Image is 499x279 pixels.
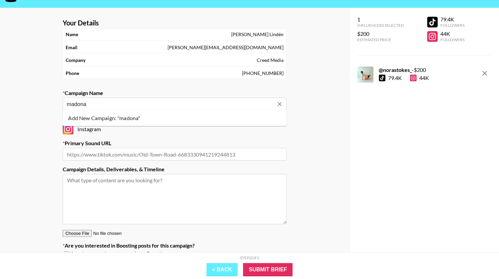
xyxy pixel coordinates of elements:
[275,99,284,109] button: Clear
[63,113,287,123] li: Add New Campaign: "madona"
[69,250,168,257] span: Yes, please reach out to me about Boosting
[257,57,284,63] div: Creed Media
[440,23,464,28] div: Followers
[66,31,78,37] strong: Name
[440,30,464,37] div: 44K
[63,124,287,134] div: Instagram
[63,140,287,147] label: Primary Sound URL
[379,67,429,73] div: - $ 200
[379,67,412,73] strong: @ norastokes_
[67,100,273,108] input: Old Town Road - Lil Nas X + Billy Ray Cyrus
[66,57,85,63] strong: Company
[63,242,287,249] label: Are you interested in Boosting posts for this campaign?
[240,255,259,260] div: Step 2 of 2
[410,75,429,81] div: 44K
[66,70,79,76] strong: Phone
[357,23,404,28] div: Influencers Selected
[357,30,404,37] div: $200
[440,16,464,23] div: 79.4K
[63,166,287,173] label: Campaign Details, Deliverables, & Timeline
[231,31,284,37] div: [PERSON_NAME] Lindén
[242,70,284,76] div: [PHONE_NUMBER]
[357,37,404,42] div: Estimated Price
[206,263,238,276] button: « Back
[478,67,491,80] button: remove
[63,90,287,96] label: Campaign Name
[63,19,99,27] strong: Your Details
[63,124,73,134] img: Instagram
[63,148,287,161] input: https://www.tiktok.com/music/Old-Town-Road-6683330941219244813
[388,75,402,81] div: 79.4K
[66,44,77,51] strong: Email
[243,263,293,276] input: Submit Brief
[440,37,464,42] div: Followers
[357,16,404,23] div: 1
[168,44,284,51] div: [PERSON_NAME][EMAIL_ADDRESS][DOMAIN_NAME]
